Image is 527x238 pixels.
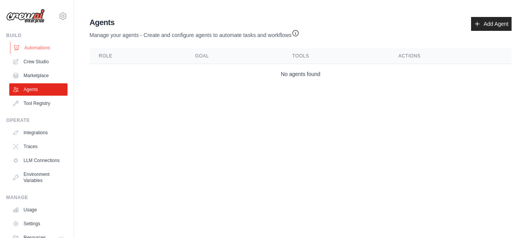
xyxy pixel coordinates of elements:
[9,140,68,153] a: Traces
[9,127,68,139] a: Integrations
[90,28,299,39] p: Manage your agents - Create and configure agents to automate tasks and workflows
[9,56,68,68] a: Crew Studio
[9,168,68,187] a: Environment Variables
[186,48,283,64] th: Goal
[471,17,512,31] a: Add Agent
[283,48,389,64] th: Tools
[90,17,299,28] h2: Agents
[10,42,68,54] a: Automations
[9,97,68,110] a: Tool Registry
[6,117,68,123] div: Operate
[6,9,45,24] img: Logo
[389,48,512,64] th: Actions
[90,48,186,64] th: Role
[9,83,68,96] a: Agents
[9,218,68,230] a: Settings
[9,204,68,216] a: Usage
[6,194,68,201] div: Manage
[90,64,512,84] td: No agents found
[6,32,68,39] div: Build
[9,154,68,167] a: LLM Connections
[9,69,68,82] a: Marketplace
